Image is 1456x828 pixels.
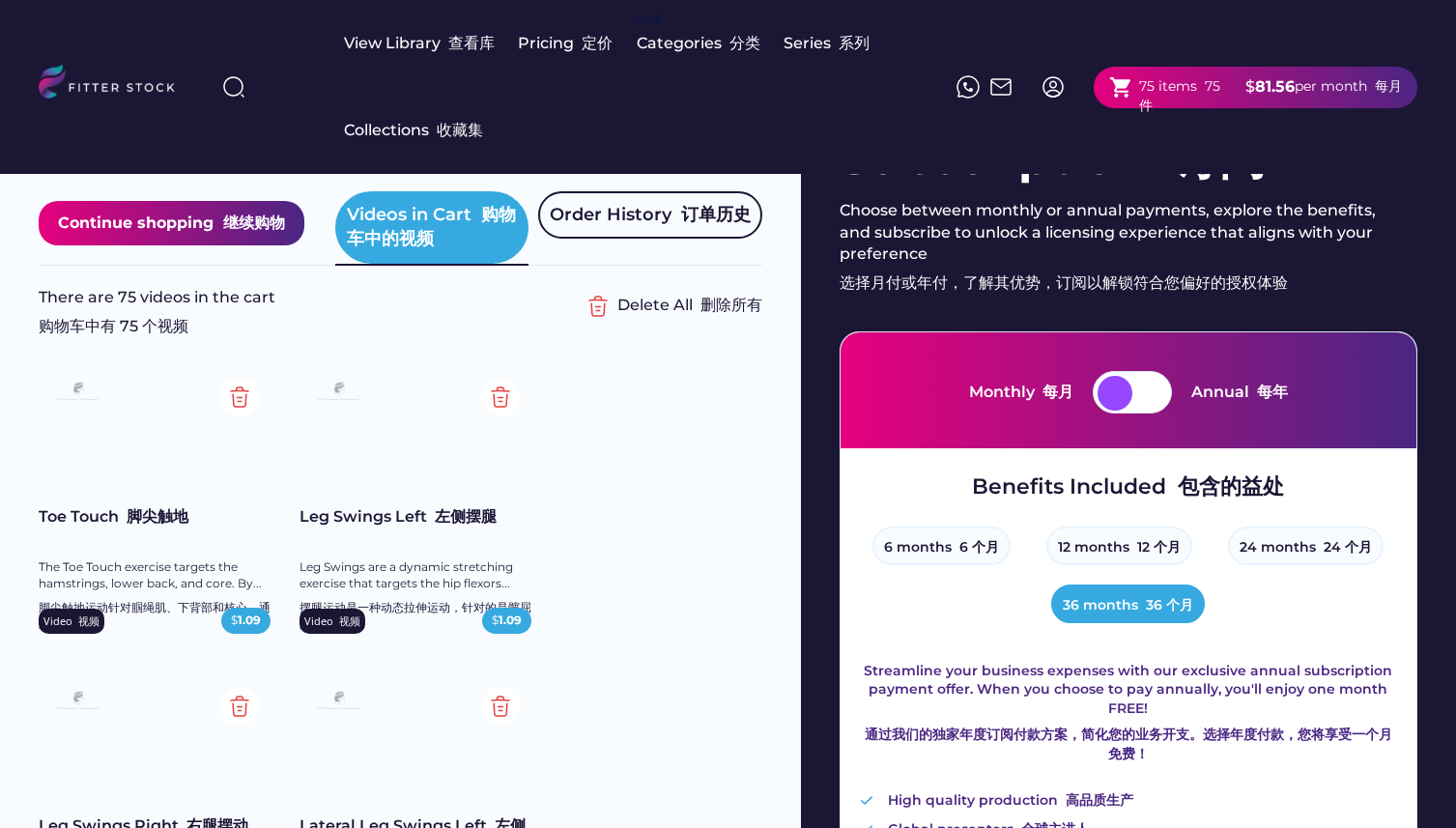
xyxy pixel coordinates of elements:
[339,614,360,628] font: 视频
[435,507,497,526] font: 左侧摆腿
[617,295,762,316] div: Delete All
[222,75,245,99] img: search-normal%203.svg
[637,33,760,54] div: Categories
[58,211,285,236] div: Continue shopping
[1042,383,1073,401] font: 每月
[840,200,1390,302] div: Choose between monthly or annual payments, explore the benefits, and subscribe to unlock a licens...
[39,506,271,528] div: Toe Touch
[1178,473,1284,500] font: 包含的益处
[969,382,1073,403] div: Monthly
[860,796,873,805] img: Vector%20%282%29.svg
[1109,75,1133,100] button: shopping_cart
[437,121,483,139] font: 收藏集
[1295,77,1402,97] div: per month
[344,33,495,54] div: View Library
[1137,538,1181,556] font: 12 个月
[39,559,271,640] div: The Toe Touch exercise targets the hamstrings, lower back, and core. By...
[700,296,762,314] font: 删除所有
[231,613,261,629] div: $
[1375,77,1402,95] font: 每月
[1255,77,1295,96] strong: 81.56
[347,203,517,251] div: Videos in Cart
[637,10,662,29] div: fvck
[43,614,100,628] div: Video
[39,287,579,346] div: There are 75 videos in the cart
[238,613,261,627] strong: 1.09
[1245,76,1255,98] div: $
[959,538,999,556] font: 6 个月
[865,726,1392,762] font: 通过我们的独家年度订阅付款方案，简化您的业务开支。选择年度付款，您将享受一个月免费！
[1191,382,1288,403] div: Annual
[48,685,106,718] img: Frame%2079%20%281%29.svg
[220,378,259,416] img: Group%201000002354.svg
[499,613,522,627] strong: 1.09
[872,527,1011,565] button: 6 months 6 个月
[300,506,531,528] div: Leg Swings Left
[1066,791,1133,809] font: 高品质生产
[1042,75,1065,99] img: profile-circle.svg
[309,376,367,409] img: Frame%2079%20%281%29.svg
[729,34,760,52] font: 分类
[304,614,360,628] div: Video
[300,600,531,631] font: 摆腿运动是一种动态拉伸运动，针对的是髋屈肌...
[972,472,1284,502] div: Benefits Included
[1051,585,1205,623] button: 36 months 36 个月
[579,287,617,326] img: Group%201000002356%20%282%29.svg
[492,613,522,629] div: $
[309,685,367,718] img: Frame%2079%20%281%29.svg
[39,600,271,631] font: 脚尖触地运动针对腘绳肌、下背部和核心。通过...
[1228,527,1384,565] button: 24 months 24 个月
[956,75,980,99] img: meteor-icons_whatsapp%20%281%29.svg
[1139,77,1236,115] div: 75 items
[220,687,259,726] img: Group%201000002354.svg
[1046,527,1192,565] button: 12 months 12 个月
[840,273,1288,292] font: 选择月付或年付，了解其优势，订阅以解锁符合您偏好的授权体验
[481,687,520,726] img: Group%201000002354.svg
[39,317,188,335] font: 购物车中有 75 个视频
[1257,383,1288,401] font: 每年
[127,507,188,526] font: 脚尖触地
[582,34,613,52] font: 定价
[48,376,106,409] img: Frame%2079%20%281%29.svg
[888,791,1133,811] div: High quality production
[518,33,613,54] div: Pricing
[989,75,1013,99] img: Frame%2051.svg
[481,378,520,416] img: Group%201000002354.svg
[784,33,870,54] div: Series
[78,614,100,628] font: 视频
[223,214,285,232] font: 继续购物
[1146,596,1193,614] font: 36 个月
[1324,538,1372,556] font: 24 个月
[300,559,531,640] div: Leg Swings are a dynamic stretching exercise that targets the hip flexors...
[344,120,483,141] div: Collections
[39,65,191,104] img: LOGO.svg
[550,203,751,227] div: Order History
[860,662,1397,772] div: Streamline your business expenses with our exclusive annual subscription payment offer. When you ...
[448,34,495,52] font: 查看库
[1139,77,1224,114] font: 75 件
[839,34,870,52] font: 系列
[681,204,751,225] font: 订单历史
[1375,751,1437,809] iframe: chat widget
